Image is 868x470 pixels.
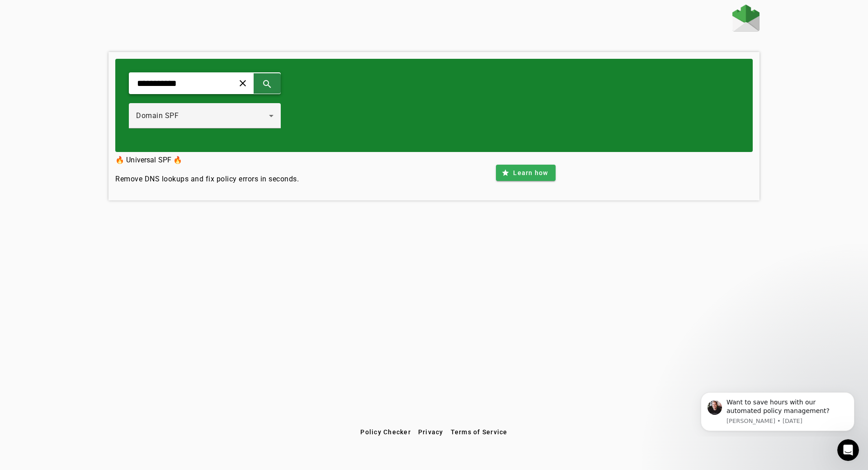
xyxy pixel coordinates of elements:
[115,174,299,185] h4: Remove DNS lookups and fix policy errors in seconds.
[837,439,859,461] iframe: Intercom live chat
[360,428,411,436] span: Policy Checker
[115,154,299,166] h3: 🔥 Universal SPF 🔥
[447,424,511,440] button: Terms of Service
[732,5,759,34] a: Home
[687,384,868,437] iframe: Intercom notifications message
[136,111,179,120] span: Domain SPF
[451,428,508,436] span: Terms of Service
[513,168,548,177] span: Learn how
[732,5,759,32] img: Fraudmarc Logo
[357,424,415,440] button: Policy Checker
[418,428,443,436] span: Privacy
[496,165,555,181] button: Learn how
[415,424,447,440] button: Privacy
